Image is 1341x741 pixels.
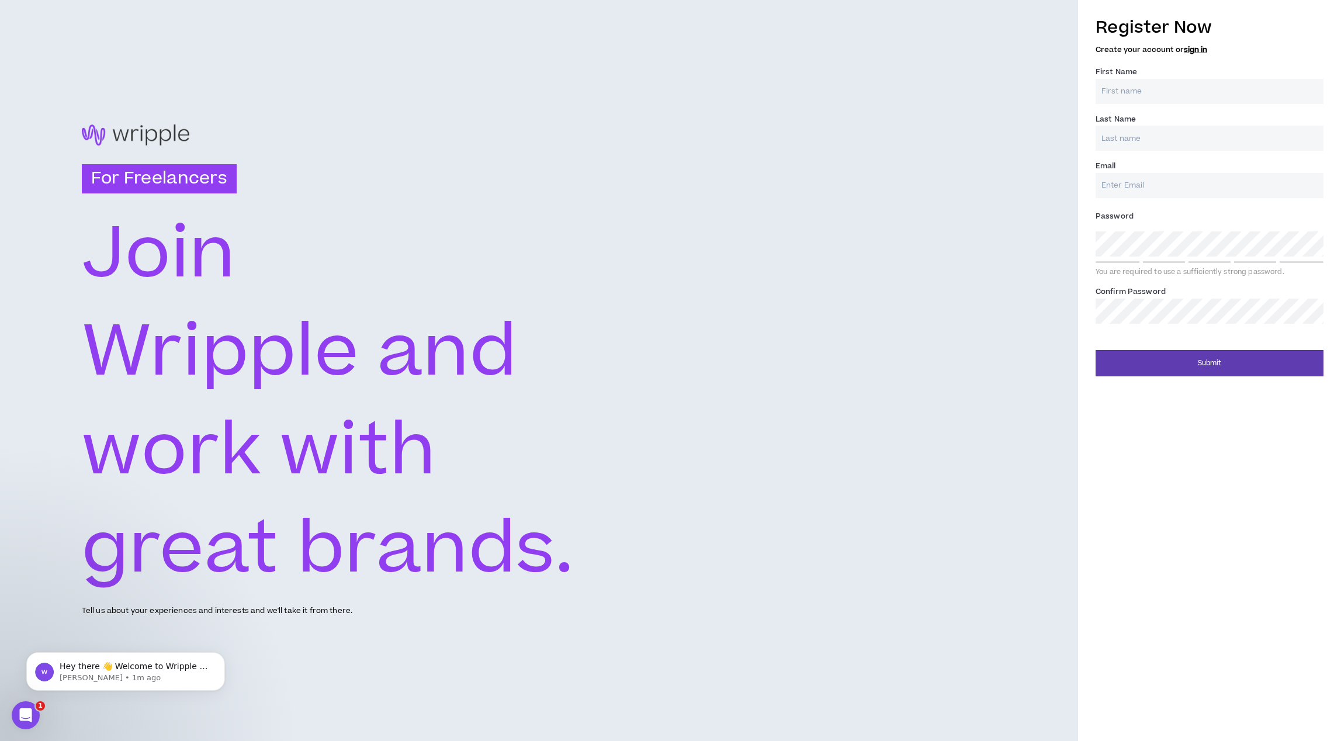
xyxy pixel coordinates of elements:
p: Tell us about your experiences and interests and we'll take it from there. [82,605,352,617]
h5: Create your account or [1096,46,1323,54]
input: First name [1096,79,1323,104]
iframe: Intercom live chat [12,701,40,729]
input: Last name [1096,126,1323,151]
span: 1 [36,701,45,711]
label: Last Name [1096,110,1136,129]
text: work with [82,400,437,503]
a: sign in [1184,44,1207,55]
label: First Name [1096,63,1137,81]
button: Submit [1096,350,1323,376]
label: Email [1096,157,1116,175]
iframe: Intercom notifications message [9,628,242,709]
label: Confirm Password [1096,282,1166,301]
h3: For Freelancers [82,164,237,193]
text: great brands. [82,499,574,601]
span: Password [1096,211,1134,221]
div: You are required to use a sufficiently strong password. [1096,268,1323,277]
text: Join [82,203,236,306]
text: Wripple and [82,302,517,404]
h3: Register Now [1096,15,1323,40]
input: Enter Email [1096,173,1323,198]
